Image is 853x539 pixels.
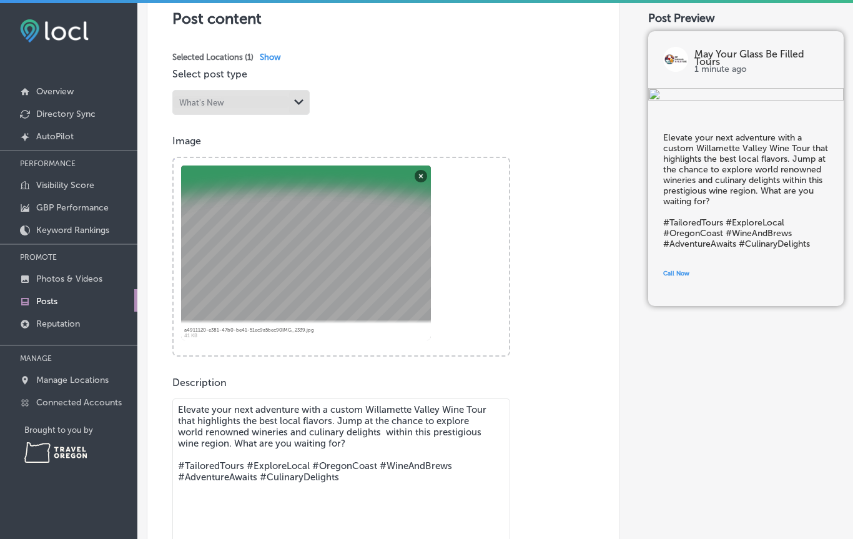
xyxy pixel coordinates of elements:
[663,270,689,277] span: Call Now
[663,47,688,72] img: logo
[36,86,74,97] p: Overview
[172,68,594,80] p: Select post type
[36,225,109,235] p: Keyword Rankings
[172,52,254,62] span: Selected Locations ( 1 )
[36,397,122,408] p: Connected Accounts
[648,11,844,24] div: Post Preview
[36,375,109,385] p: Manage Locations
[36,180,94,190] p: Visibility Score
[172,135,594,147] p: Image
[20,19,89,42] img: fda3e92497d09a02dc62c9cd864e3231.png
[179,97,224,107] div: What's New
[24,442,87,463] img: Travel Oregon
[174,158,240,167] a: Powered by PQINA
[36,274,102,284] p: Photos & Videos
[36,319,80,329] p: Reputation
[24,425,137,435] p: Brought to you by
[663,132,829,249] h5: Elevate your next adventure with a custom Willamette Valley Wine Tour that highlights the best lo...
[694,66,829,73] p: 1 minute ago
[172,9,594,27] h3: Post content
[36,109,96,119] p: Directory Sync
[36,296,57,307] p: Posts
[36,131,74,142] p: AutoPilot
[694,51,829,66] p: May Your Glass Be Filled Tours
[36,202,109,213] p: GBP Performance
[172,377,227,388] label: Description
[648,88,844,102] img: 9f12227b-0670-4382-8260-b4e21b201c48
[260,52,281,62] span: Show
